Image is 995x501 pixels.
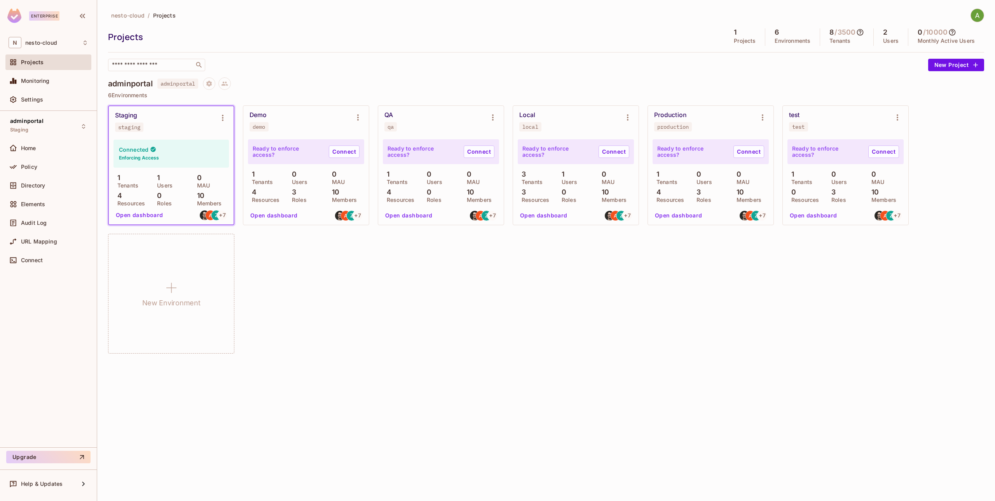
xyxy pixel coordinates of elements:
span: + 7 [759,213,765,218]
div: test [789,111,799,119]
span: Monitoring [21,78,50,84]
span: Staging [10,127,28,133]
p: 1 [558,170,564,178]
p: Tenants [829,38,850,44]
h4: Connected [119,146,148,153]
div: Production [654,111,686,119]
span: Policy [21,164,37,170]
span: + 7 [489,213,496,218]
p: Ready to enforce access? [792,145,862,158]
a: Connect [733,145,764,158]
p: MAU [328,179,345,185]
span: + 7 [624,213,630,218]
p: 1 [153,174,160,182]
img: francis.pion@nesto.ca [605,211,614,221]
p: 3 [288,188,296,196]
span: + 7 [219,212,225,218]
button: Open dashboard [113,209,166,221]
span: adminportal [157,79,199,89]
img: adel.ati@nesto.ca [206,210,215,220]
img: adel.ati@nesto.ca [745,211,755,221]
p: Roles [153,200,172,207]
p: Ready to enforce access? [522,145,592,158]
p: Members [328,197,357,203]
p: 10 [328,188,339,196]
div: Enterprise [29,11,59,21]
div: production [657,124,689,130]
p: 4 [383,188,391,196]
span: N [9,37,21,48]
p: 3 [693,188,701,196]
h4: adminportal [108,79,153,88]
span: + 7 [894,213,900,218]
p: 0 [193,174,202,182]
button: Environment settings [890,110,905,125]
span: Connect [21,257,43,263]
img: adel.ati@nesto.ca [611,211,620,221]
p: 0 [693,170,701,178]
div: qa [388,124,394,130]
p: 10 [598,188,609,196]
div: Projects [108,31,721,43]
h5: / 10000 [923,28,948,36]
p: 0 [558,188,566,196]
p: Monthly Active Users [918,38,975,44]
button: Open dashboard [247,209,301,222]
p: Tenants [787,179,812,185]
span: Elements [21,201,45,207]
span: Workspace: nesto-cloud [25,40,57,46]
button: New Project [928,59,984,71]
div: Staging [115,112,138,119]
span: Settings [21,96,43,103]
p: MAU [733,179,749,185]
p: Roles [288,197,307,203]
p: Ready to enforce access? [388,145,457,158]
p: 1 [113,174,120,182]
p: Ready to enforce access? [657,145,727,158]
p: Users [153,182,173,189]
p: 0 [423,170,431,178]
div: local [522,124,538,130]
span: Z [215,212,218,218]
img: francis.pion@nesto.ca [200,210,209,220]
h5: 6 [775,28,779,36]
h1: New Environment [142,297,201,309]
button: Open dashboard [517,209,571,222]
p: 0 [787,188,796,196]
img: francis.pion@nesto.ca [875,211,884,221]
p: MAU [868,179,884,185]
a: Connect [464,145,494,158]
p: Tenants [653,179,677,185]
p: 0 [328,170,337,178]
span: Audit Log [21,220,47,226]
p: 10 [193,192,204,200]
button: Open dashboard [652,209,705,222]
p: Tenants [113,182,138,189]
p: 4 [113,192,122,200]
p: Users [693,179,712,185]
p: 6 Environments [108,92,984,98]
img: francis.pion@nesto.ca [740,211,749,221]
p: 10 [733,188,744,196]
p: Members [868,197,896,203]
span: adminportal [10,118,44,124]
button: Environment settings [620,110,635,125]
div: Demo [250,111,267,119]
span: Home [21,145,36,151]
span: Directory [21,182,45,189]
p: Resources [248,197,279,203]
p: 1 [653,170,659,178]
p: 10 [463,188,474,196]
button: Upgrade [6,451,91,463]
h5: 0 [918,28,922,36]
p: Members [733,197,761,203]
h5: 1 [734,28,737,36]
p: 0 [868,170,876,178]
p: Resources [113,200,145,207]
p: Resources [653,197,684,203]
p: 0 [423,188,431,196]
p: Tenants [248,179,273,185]
p: Roles [423,197,442,203]
p: Roles [558,197,576,203]
p: Members [463,197,492,203]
